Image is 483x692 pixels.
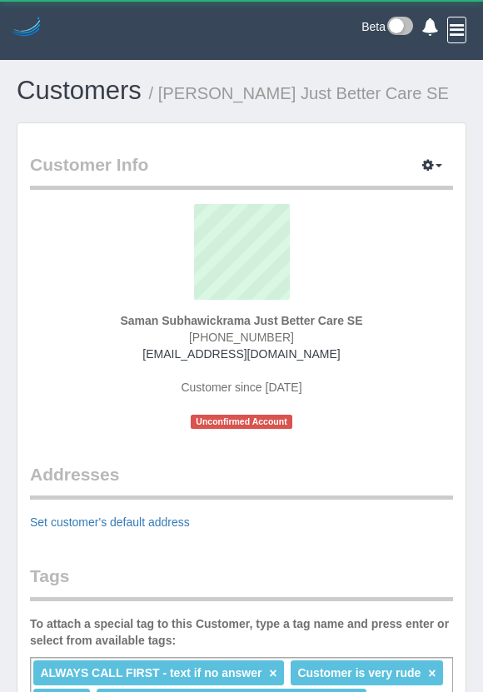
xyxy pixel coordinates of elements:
span: ALWAYS CALL FIRST - text if no answer [40,666,261,680]
a: [EMAIL_ADDRESS][DOMAIN_NAME] [142,347,340,361]
a: Set customer's default address [30,515,190,529]
label: To attach a special tag to this Customer, type a tag name and press enter or select from availabl... [30,615,453,649]
a: × [428,666,436,680]
a: Beta [361,17,413,38]
span: Unconfirmed Account [191,415,292,429]
small: / [PERSON_NAME] Just Better Care SE [149,84,449,102]
span: [PHONE_NUMBER] [189,331,294,344]
a: Customers [17,76,142,105]
legend: Tags [30,564,453,601]
legend: Addresses [30,462,453,500]
legend: Customer Info [30,152,453,190]
span: Customer is very rude [297,666,421,680]
a: × [269,666,276,680]
span: Customer since [DATE] [181,381,301,394]
strong: Saman Subhawickrama Just Better Care SE [120,314,362,327]
img: Automaid Logo [10,17,43,40]
img: New interface [386,17,413,38]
